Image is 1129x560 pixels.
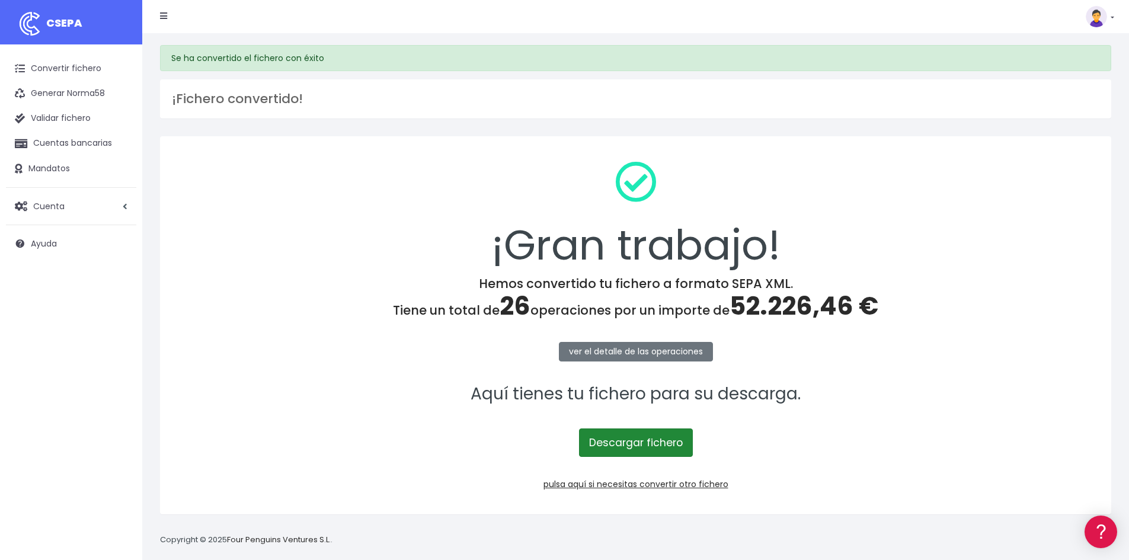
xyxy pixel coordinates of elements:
[6,194,136,219] a: Cuenta
[46,15,82,30] span: CSEPA
[543,478,728,490] a: pulsa aquí si necesitas convertir otro fichero
[500,289,530,324] span: 26
[6,156,136,181] a: Mandatos
[15,9,44,39] img: logo
[175,152,1096,276] div: ¡Gran trabajo!
[12,82,225,94] div: Información general
[31,238,57,249] span: Ayuda
[160,534,332,546] p: Copyright © 2025 .
[12,284,225,296] div: Programadores
[12,303,225,321] a: API
[730,289,878,324] span: 52.226,46 €
[6,131,136,156] a: Cuentas bancarias
[227,534,331,545] a: Four Penguins Ventures S.L.
[12,254,225,273] a: General
[579,428,693,457] a: Descargar fichero
[1086,6,1107,27] img: profile
[12,187,225,205] a: Videotutoriales
[12,101,225,119] a: Información general
[12,317,225,338] button: Contáctanos
[12,205,225,223] a: Perfiles de empresas
[33,200,65,212] span: Cuenta
[6,106,136,131] a: Validar fichero
[12,235,225,247] div: Facturación
[6,231,136,256] a: Ayuda
[175,276,1096,321] h4: Hemos convertido tu fichero a formato SEPA XML. Tiene un total de operaciones por un importe de
[12,150,225,168] a: Formatos
[12,131,225,142] div: Convertir ficheros
[6,56,136,81] a: Convertir fichero
[6,81,136,106] a: Generar Norma58
[172,91,1099,107] h3: ¡Fichero convertido!
[163,341,228,353] a: POWERED BY ENCHANT
[160,45,1111,71] div: Se ha convertido el fichero con éxito
[175,381,1096,408] p: Aquí tienes tu fichero para su descarga.
[12,168,225,187] a: Problemas habituales
[559,342,713,361] a: ver el detalle de las operaciones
